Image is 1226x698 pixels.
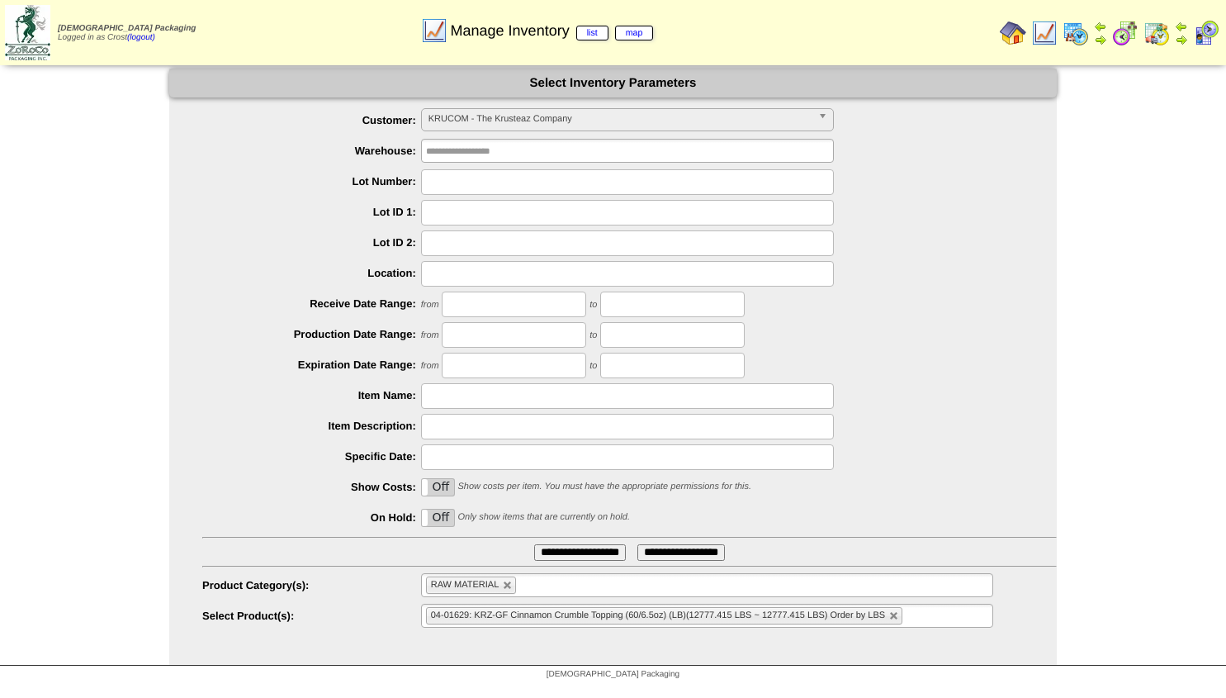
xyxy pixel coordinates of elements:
span: from [421,300,439,310]
label: Show Costs: [202,481,421,493]
label: Receive Date Range: [202,297,421,310]
img: home.gif [1000,20,1026,46]
img: arrowleft.gif [1094,20,1107,33]
img: zoroco-logo-small.webp [5,5,50,60]
img: arrowright.gif [1094,33,1107,46]
label: Lot ID 2: [202,236,421,249]
img: arrowright.gif [1175,33,1188,46]
span: Manage Inventory [451,22,654,40]
div: Select Inventory Parameters [169,69,1057,97]
img: calendarblend.gif [1112,20,1138,46]
label: Item Description: [202,420,421,432]
span: Logged in as Crost [58,24,196,42]
span: from [421,330,439,340]
span: RAW MATERIAL [431,580,499,590]
img: line_graph.gif [421,17,447,44]
a: map [615,26,654,40]
div: OnOff [421,478,455,496]
img: calendarprod.gif [1063,20,1089,46]
label: Warehouse: [202,145,421,157]
label: Off [422,479,454,496]
label: Off [422,510,454,526]
label: Location: [202,267,421,279]
img: line_graph.gif [1031,20,1058,46]
span: Show costs per item. You must have the appropriate permissions for this. [457,482,751,491]
label: Expiration Date Range: [202,358,421,371]
label: On Hold: [202,511,421,524]
a: list [576,26,608,40]
label: Production Date Range: [202,328,421,340]
span: [DEMOGRAPHIC_DATA] Packaging [58,24,196,33]
span: 04-01629: KRZ-GF Cinnamon Crumble Topping (60/6.5oz) (LB)(12777.415 LBS ~ 12777.415 LBS) Order by... [431,610,885,620]
label: Lot ID 1: [202,206,421,218]
label: Customer: [202,114,421,126]
span: from [421,361,439,371]
label: Specific Date: [202,450,421,463]
a: (logout) [127,33,155,42]
img: calendarcustomer.gif [1193,20,1219,46]
span: to [589,330,597,340]
span: to [589,361,597,371]
label: Select Product(s): [202,610,421,622]
span: to [589,300,597,310]
div: OnOff [421,509,455,527]
label: Item Name: [202,389,421,401]
label: Product Category(s): [202,579,421,591]
img: calendarinout.gif [1143,20,1170,46]
span: Only show items that are currently on hold. [457,512,629,522]
span: [DEMOGRAPHIC_DATA] Packaging [547,670,679,679]
span: KRUCOM - The Krusteaz Company [428,109,812,129]
label: Lot Number: [202,175,421,188]
img: arrowleft.gif [1175,20,1188,33]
